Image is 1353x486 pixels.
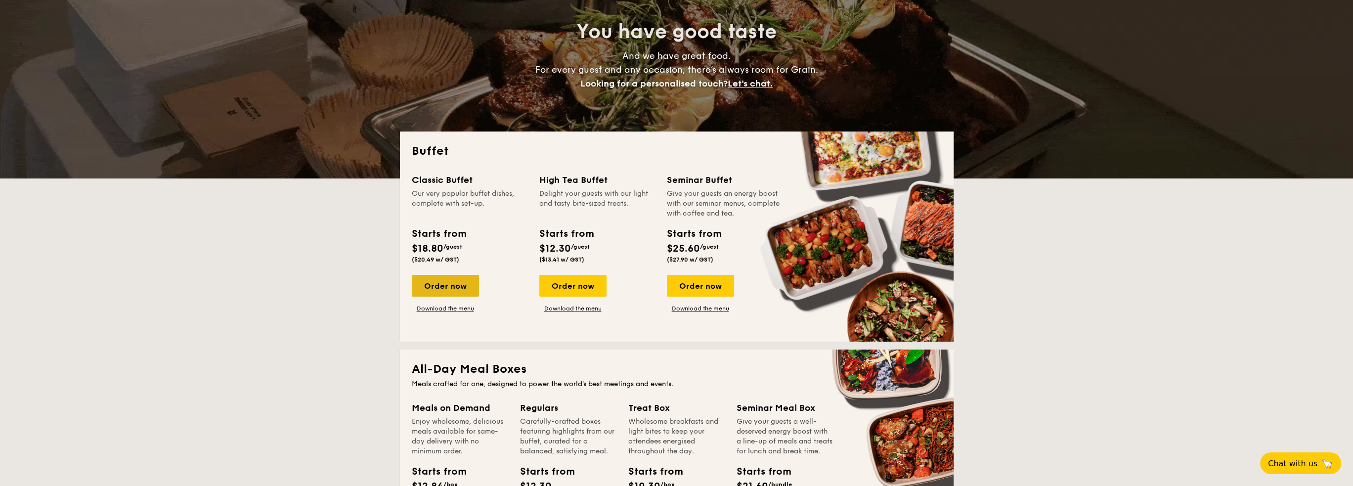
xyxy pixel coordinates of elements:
span: $18.80 [412,243,443,255]
span: /guest [571,243,590,250]
a: Download the menu [667,305,734,312]
div: Enjoy wholesome, delicious meals available for same-day delivery with no minimum order. [412,417,508,456]
div: Starts from [412,226,466,241]
span: ($13.41 w/ GST) [539,256,584,263]
div: Order now [412,275,479,297]
div: Order now [667,275,734,297]
div: Give your guests a well-deserved energy boost with a line-up of meals and treats for lunch and br... [737,417,833,456]
div: Seminar Meal Box [737,401,833,415]
div: Classic Buffet [412,173,527,187]
span: ($20.49 w/ GST) [412,256,459,263]
div: Order now [539,275,607,297]
div: Starts from [520,464,565,479]
span: You have good taste [576,20,777,44]
span: ($27.90 w/ GST) [667,256,713,263]
div: Delight your guests with our light and tasty bite-sized treats. [539,189,655,219]
div: Give your guests an energy boost with our seminar menus, complete with coffee and tea. [667,189,783,219]
span: $25.60 [667,243,700,255]
h2: All-Day Meal Boxes [412,361,942,377]
div: Our very popular buffet dishes, complete with set-up. [412,189,527,219]
div: Carefully-crafted boxes featuring highlights from our buffet, curated for a balanced, satisfying ... [520,417,616,456]
span: Chat with us [1268,459,1317,468]
span: $12.30 [539,243,571,255]
span: Looking for a personalised touch? [580,78,728,89]
div: Regulars [520,401,616,415]
div: Meals crafted for one, designed to power the world's best meetings and events. [412,379,942,389]
div: Starts from [412,464,456,479]
a: Download the menu [539,305,607,312]
div: Seminar Buffet [667,173,783,187]
div: Starts from [737,464,781,479]
h2: Buffet [412,143,942,159]
span: 🦙 [1321,458,1333,469]
a: Download the menu [412,305,479,312]
div: Wholesome breakfasts and light bites to keep your attendees energised throughout the day. [628,417,725,456]
span: And we have great food. For every guest and any occasion, there’s always room for Grain. [535,50,818,89]
div: High Tea Buffet [539,173,655,187]
div: Starts from [667,226,721,241]
span: /guest [700,243,719,250]
span: /guest [443,243,462,250]
div: Starts from [628,464,673,479]
div: Meals on Demand [412,401,508,415]
div: Treat Box [628,401,725,415]
span: Let's chat. [728,78,773,89]
button: Chat with us🦙 [1260,452,1341,474]
div: Starts from [539,226,593,241]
